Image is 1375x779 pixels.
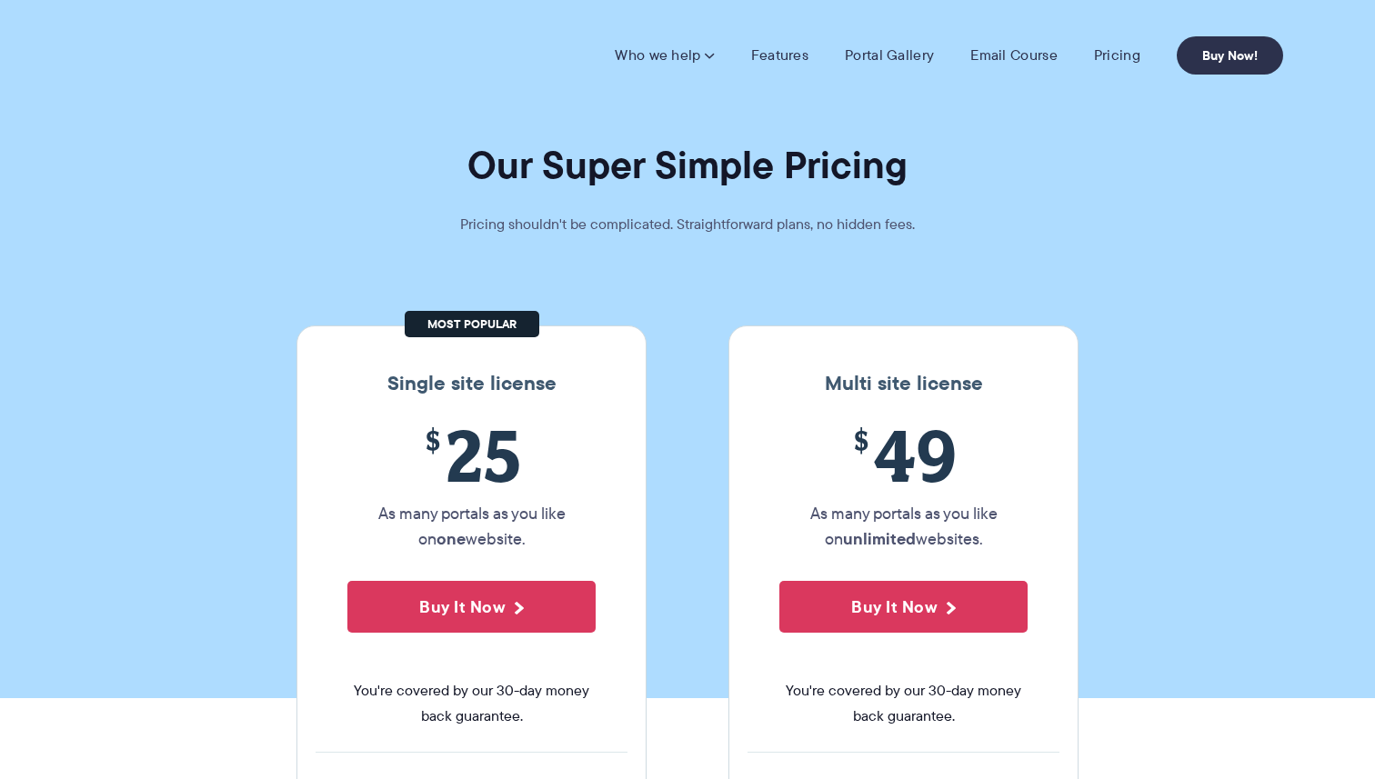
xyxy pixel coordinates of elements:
a: Email Course [970,46,1058,65]
button: Buy It Now [347,581,596,633]
h3: Single site license [316,372,627,395]
a: Pricing [1094,46,1140,65]
h3: Multi site license [748,372,1059,395]
span: 49 [779,414,1028,496]
strong: unlimited [843,526,916,551]
p: Pricing shouldn't be complicated. Straightforward plans, no hidden fees. [415,212,960,237]
a: Features [751,46,808,65]
button: Buy It Now [779,581,1028,633]
a: Portal Gallery [845,46,934,65]
p: As many portals as you like on website. [347,501,596,552]
a: Buy Now! [1177,36,1283,75]
p: As many portals as you like on websites. [779,501,1028,552]
span: You're covered by our 30-day money back guarantee. [779,678,1028,729]
span: 25 [347,414,596,496]
strong: one [437,526,466,551]
span: You're covered by our 30-day money back guarantee. [347,678,596,729]
a: Who we help [615,46,714,65]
